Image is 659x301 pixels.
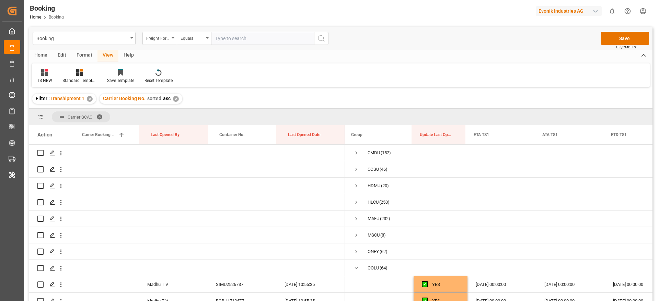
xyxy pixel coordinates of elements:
div: [DATE] 10:55:35 [276,276,345,292]
span: (232) [380,211,390,227]
span: Ctrl/CMD + S [616,45,636,50]
button: search button [314,32,328,45]
span: sorted [147,96,161,101]
div: Evonik Industries AG [536,6,602,16]
span: (8) [380,227,386,243]
span: (46) [380,161,388,177]
div: ONEY [368,244,379,260]
div: MSCU [368,227,380,243]
div: Press SPACE to select this row. [29,276,345,293]
div: Reset Template [144,77,173,84]
div: Press SPACE to select this row. [29,145,345,161]
div: Freight Forwarder's Reference No. [146,34,170,41]
span: (20) [381,178,389,194]
span: Filter : [36,96,50,101]
div: HLCU [368,194,379,210]
div: Action [37,132,52,138]
div: Press SPACE to select this row. [29,243,345,260]
div: SIMU2526737 [208,276,276,292]
button: open menu [142,32,177,45]
span: (62) [380,244,388,260]
a: Home [30,15,41,20]
div: Help [118,50,139,61]
button: show 0 new notifications [604,3,620,19]
span: Update Last Opened By [420,132,451,137]
div: Press SPACE to select this row. [29,178,345,194]
div: Standard Templates [62,77,97,84]
span: Container No. [219,132,244,137]
span: Transhipment 1 [50,96,84,101]
div: Home [29,50,53,61]
div: Press SPACE to select this row. [29,194,345,210]
div: Press SPACE to select this row. [29,227,345,243]
span: Last Opened Date [288,132,320,137]
div: Booking [36,34,128,42]
button: open menu [177,32,211,45]
div: View [97,50,118,61]
button: Help Center [620,3,635,19]
input: Type to search [211,32,314,45]
div: Press SPACE to select this row. [29,210,345,227]
div: [DATE] 00:00:00 [536,276,605,292]
span: (64) [380,260,388,276]
div: OOLU [368,260,379,276]
span: Carrier SCAC [68,115,92,120]
span: Group [351,132,362,137]
span: ATA TS1 [542,132,558,137]
span: Carrier Booking No. [82,132,116,137]
div: Format [71,50,97,61]
span: ETD TS1 [611,132,627,137]
div: HDMU [368,178,380,194]
div: Press SPACE to select this row. [29,161,345,178]
span: Carrier Booking No. [103,96,146,101]
div: Press SPACE to select this row. [29,260,345,276]
span: (250) [379,194,390,210]
div: Edit [53,50,71,61]
div: Madhu T V [139,276,208,292]
div: Booking [30,3,64,13]
div: Save Template [107,77,134,84]
div: ✕ [173,96,179,102]
div: ✕ [87,96,93,102]
span: asc [163,96,171,101]
span: Last Opened By [151,132,180,137]
button: Evonik Industries AG [536,4,604,17]
div: Equals [181,34,204,41]
div: COSU [368,161,379,177]
div: MAEU [368,211,379,227]
span: (152) [381,145,391,161]
div: TS NEW [37,77,52,84]
span: ETA TS1 [474,132,489,137]
div: [DATE] 00:00:00 [467,276,536,292]
button: Save [601,32,649,45]
div: YES [432,277,459,292]
button: open menu [33,32,136,45]
div: CMDU [368,145,380,161]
